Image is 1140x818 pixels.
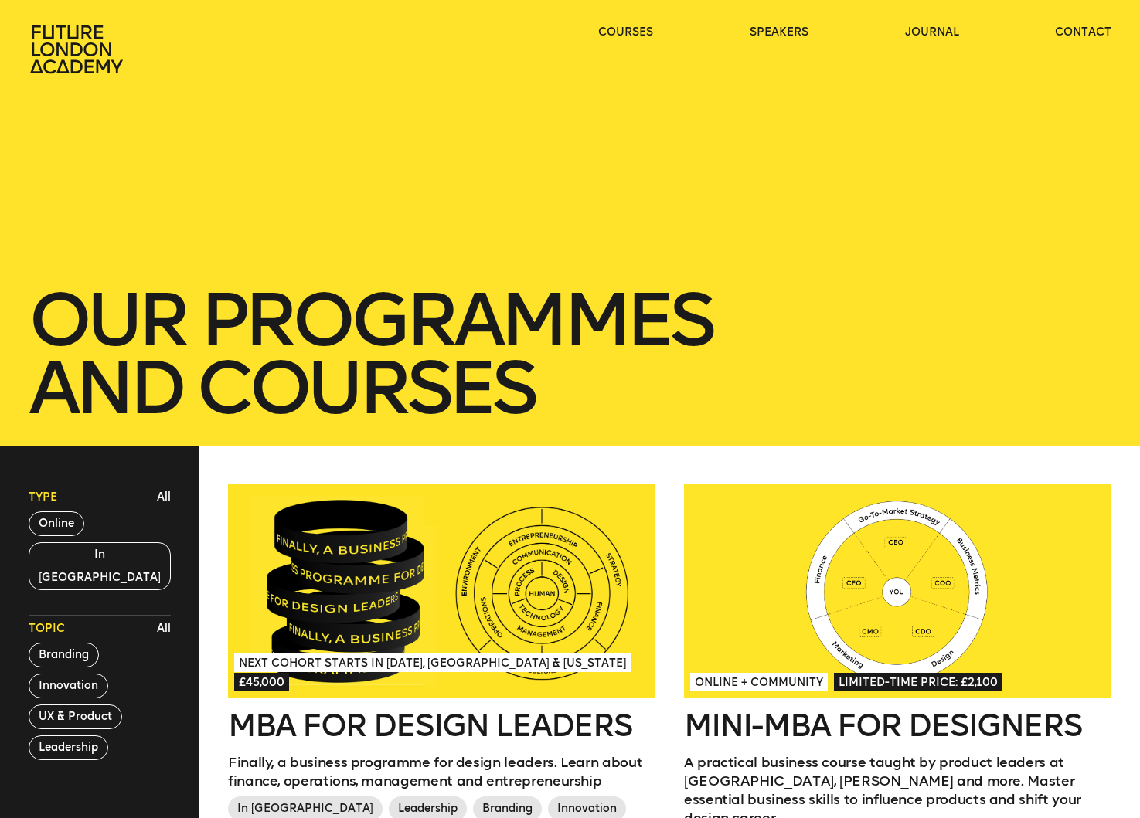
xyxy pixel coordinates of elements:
h2: Mini-MBA for Designers [684,710,1111,741]
a: courses [598,25,653,40]
span: Limited-time price: £2,100 [834,673,1002,691]
button: All [153,486,175,509]
h2: MBA for Design Leaders [228,710,655,741]
button: Leadership [29,735,108,760]
h1: our Programmes and courses [29,286,1111,422]
span: Topic [29,621,65,636]
button: Branding [29,643,99,667]
a: contact [1055,25,1111,40]
span: Next Cohort Starts in [DATE], [GEOGRAPHIC_DATA] & [US_STATE] [234,653,631,672]
a: speakers [750,25,808,40]
p: Finally, a business programme for design leaders. Learn about finance, operations, management and... [228,753,655,790]
button: All [153,617,175,640]
span: Online + Community [690,673,828,691]
span: £45,000 [234,673,289,691]
a: journal [905,25,959,40]
span: Type [29,490,57,505]
button: UX & Product [29,704,122,729]
button: Innovation [29,674,108,698]
button: In [GEOGRAPHIC_DATA] [29,542,171,590]
button: Online [29,511,84,536]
